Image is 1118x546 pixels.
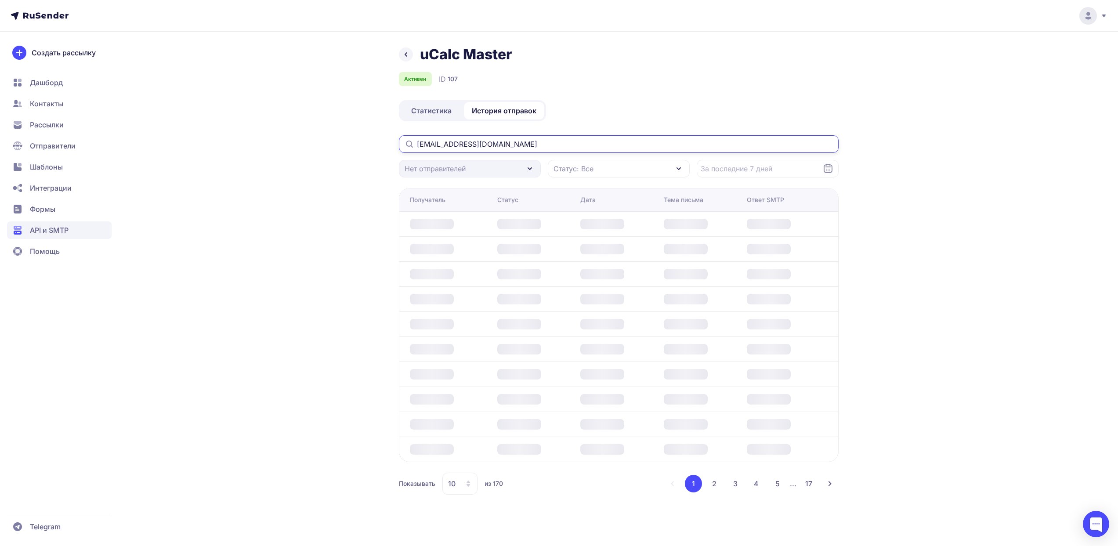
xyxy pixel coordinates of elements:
button: 2 [706,475,723,492]
button: 4 [748,475,765,492]
span: 10 [448,478,456,489]
a: Telegram [7,518,112,535]
button: 1 [685,475,702,492]
span: История отправок [472,105,536,116]
span: Показывать [399,479,435,488]
div: ID [439,74,458,84]
span: Дашборд [30,77,63,88]
span: Активен [404,76,426,83]
div: Статус [497,195,518,204]
button: 17 [800,475,818,492]
a: Статистика [401,102,462,119]
span: Статус: Все [554,163,593,174]
span: Шаблоны [30,162,63,172]
div: Дата [580,195,596,204]
div: Тема письма [664,195,703,204]
h1: uCalc Master [420,46,512,63]
span: из 170 [485,479,503,488]
button: 5 [769,475,786,492]
span: Отправители [30,141,76,151]
span: API и SMTP [30,225,69,235]
a: История отправок [464,102,544,119]
div: Ответ SMTP [747,195,784,204]
span: Telegram [30,521,61,532]
span: 107 [448,75,458,83]
button: 3 [727,475,744,492]
span: Помощь [30,246,60,257]
div: Получатель [410,195,445,204]
input: Datepicker input [697,160,839,177]
span: Интеграции [30,183,72,193]
span: Статистика [411,105,452,116]
span: Создать рассылку [32,47,96,58]
span: Формы [30,204,55,214]
span: Контакты [30,98,63,109]
input: Поиск [399,135,839,153]
span: ... [790,479,796,488]
span: Рассылки [30,119,64,130]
